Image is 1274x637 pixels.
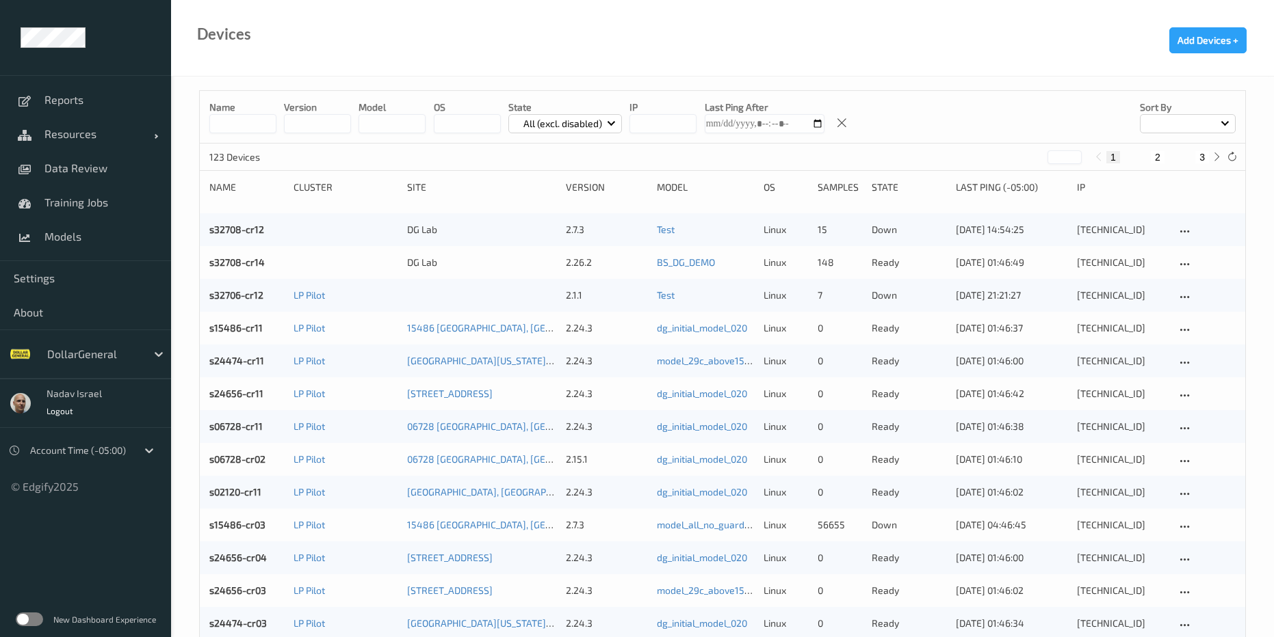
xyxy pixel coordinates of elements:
[818,321,862,335] div: 0
[566,180,648,194] div: version
[818,485,862,499] div: 0
[764,452,808,466] p: linux
[294,420,325,432] a: LP Pilot
[629,100,697,114] p: IP
[407,519,620,530] a: 15486 [GEOGRAPHIC_DATA], [GEOGRAPHIC_DATA]
[407,223,556,236] div: DG Lab
[1169,27,1247,53] button: Add Devices +
[872,223,946,236] p: down
[407,486,590,498] a: [GEOGRAPHIC_DATA], [GEOGRAPHIC_DATA]
[764,420,808,433] p: linux
[209,584,266,596] a: s24656-cr03
[566,584,648,597] div: 2.24.3
[956,288,1067,302] div: [DATE] 21:21:27
[1151,151,1165,163] button: 2
[764,584,808,597] p: linux
[209,388,263,399] a: s24656-cr11
[764,616,808,630] p: linux
[566,551,648,565] div: 2.24.3
[657,388,747,399] a: dg_initial_model_020
[1077,420,1167,433] div: [TECHNICAL_ID]
[657,256,715,268] a: BS_DG_DEMO
[294,552,325,563] a: LP Pilot
[872,180,946,194] div: State
[956,616,1067,630] div: [DATE] 01:46:34
[657,519,755,530] a: model_all_no_guarded
[657,584,806,596] a: model_29c_above150_same_other
[519,117,607,131] p: All (excl. disabled)
[294,617,325,629] a: LP Pilot
[764,256,808,269] p: linux
[956,223,1067,236] div: [DATE] 14:54:25
[1077,518,1167,532] div: [TECHNICAL_ID]
[294,486,325,498] a: LP Pilot
[209,223,264,235] a: s32708-cr12
[956,420,1067,433] div: [DATE] 01:46:38
[764,321,808,335] p: linux
[407,180,556,194] div: Site
[209,420,263,432] a: s06728-cr11
[956,518,1067,532] div: [DATE] 04:46:45
[872,452,946,466] p: ready
[407,617,640,629] a: [GEOGRAPHIC_DATA][US_STATE], [GEOGRAPHIC_DATA]
[1077,616,1167,630] div: [TECHNICAL_ID]
[872,584,946,597] p: ready
[209,486,261,498] a: s02120-cr11
[764,485,808,499] p: linux
[209,180,284,194] div: Name
[872,551,946,565] p: ready
[764,354,808,368] p: linux
[294,584,325,596] a: LP Pilot
[566,616,648,630] div: 2.24.3
[764,223,808,236] p: linux
[818,420,862,433] div: 0
[294,388,325,399] a: LP Pilot
[818,223,862,236] div: 15
[764,180,808,194] div: OS
[818,584,862,597] div: 0
[657,322,747,334] a: dg_initial_model_020
[294,289,325,301] a: LP Pilot
[566,420,648,433] div: 2.24.3
[566,288,648,302] div: 2.1.1
[657,180,753,194] div: Model
[818,518,862,532] div: 56655
[956,321,1067,335] div: [DATE] 01:46:37
[818,180,862,194] div: Samples
[566,256,648,269] div: 2.26.2
[209,150,312,164] p: 123 Devices
[209,552,267,563] a: s24656-cr04
[872,485,946,499] p: ready
[1077,485,1167,499] div: [TECHNICAL_ID]
[209,100,276,114] p: Name
[764,518,808,532] p: linux
[705,100,824,114] p: Last Ping After
[1077,452,1167,466] div: [TECHNICAL_ID]
[818,387,862,401] div: 0
[1077,223,1167,236] div: [TECHNICAL_ID]
[657,486,747,498] a: dg_initial_model_020
[818,551,862,565] div: 0
[294,180,398,194] div: Cluster
[407,388,493,399] a: [STREET_ADDRESS]
[566,223,648,236] div: 2.7.3
[657,420,747,432] a: dg_initial_model_020
[956,452,1067,466] div: [DATE] 01:46:10
[1140,100,1236,114] p: Sort by
[956,584,1067,597] div: [DATE] 01:46:02
[956,256,1067,269] div: [DATE] 01:46:49
[209,519,265,530] a: s15486-cr03
[1077,256,1167,269] div: [TECHNICAL_ID]
[1077,321,1167,335] div: [TECHNICAL_ID]
[407,453,620,465] a: 06728 [GEOGRAPHIC_DATA], [GEOGRAPHIC_DATA]
[434,100,501,114] p: OS
[566,518,648,532] div: 2.7.3
[872,518,946,532] p: down
[818,256,862,269] div: 148
[764,551,808,565] p: linux
[956,387,1067,401] div: [DATE] 01:46:42
[872,256,946,269] p: ready
[407,420,620,432] a: 06728 [GEOGRAPHIC_DATA], [GEOGRAPHIC_DATA]
[657,355,806,366] a: model_29c_above150_same_other
[818,354,862,368] div: 0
